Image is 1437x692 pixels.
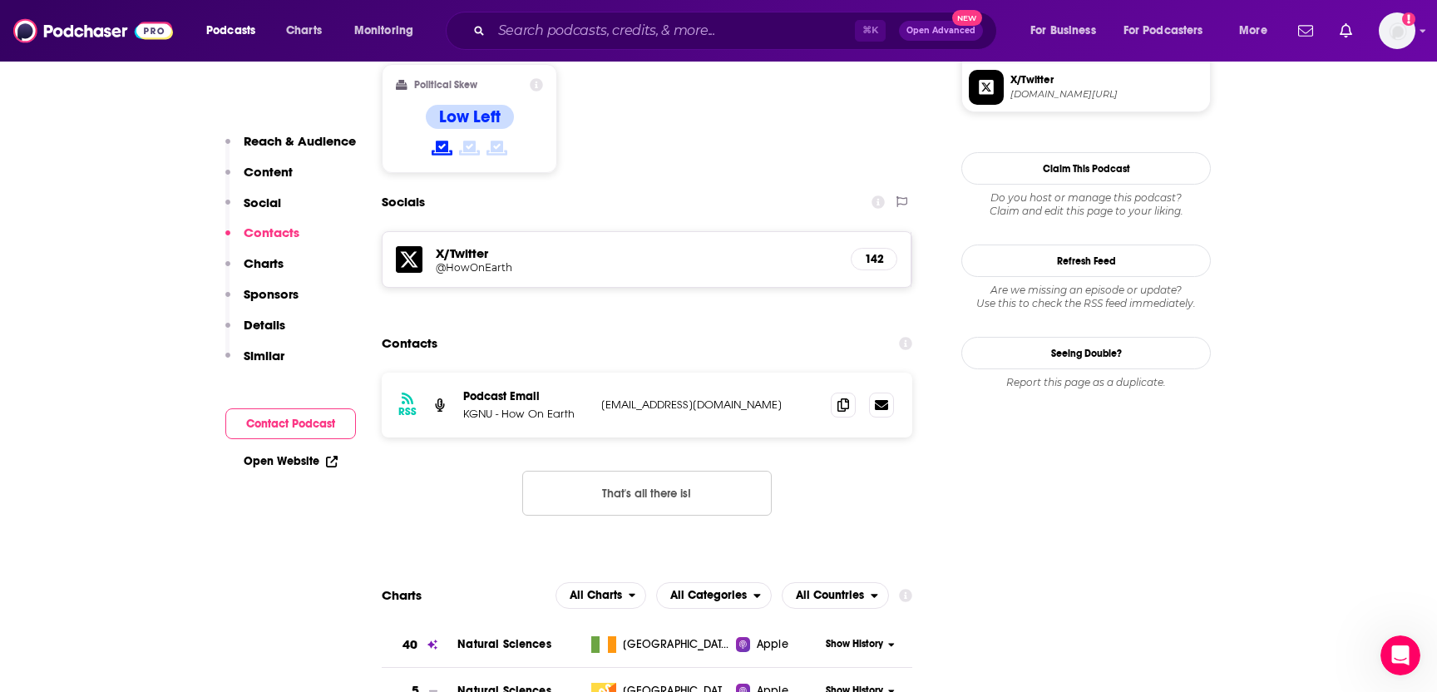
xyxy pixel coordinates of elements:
p: Social [244,195,281,210]
a: X/Twitter[DOMAIN_NAME][URL] [969,70,1203,105]
a: Natural Sciences [457,637,551,651]
h2: Countries [782,582,889,609]
button: Contact Podcast [225,408,356,439]
span: Podcasts [206,19,255,42]
button: Reach & Audience [225,133,356,164]
button: Nothing here. [522,471,772,516]
a: Charts [275,17,332,44]
button: Refresh Feed [961,245,1211,277]
img: User Profile [1379,12,1415,49]
a: Show notifications dropdown [1333,17,1359,45]
a: Show notifications dropdown [1291,17,1320,45]
button: Show History [821,637,901,651]
button: Charts [225,255,284,286]
button: open menu [1113,17,1227,44]
button: Details [225,317,285,348]
button: Similar [225,348,284,378]
button: open menu [782,582,889,609]
button: open menu [343,17,435,44]
span: All Categories [670,590,747,601]
span: twitter.com/HowOnEarth [1010,88,1203,101]
span: For Podcasters [1123,19,1203,42]
a: Open Website [244,454,338,468]
span: Charts [286,19,322,42]
button: Claim This Podcast [961,152,1211,185]
p: Content [244,164,293,180]
button: Show profile menu [1379,12,1415,49]
button: Social [225,195,281,225]
h2: Political Skew [414,79,477,91]
div: Claim and edit this page to your liking. [961,191,1211,218]
span: Do you host or manage this podcast? [961,191,1211,205]
iframe: Intercom live chat [1380,635,1420,675]
svg: Add a profile image [1402,12,1415,26]
p: KGNU - How On Earth [463,407,588,421]
span: X/Twitter [1010,72,1203,87]
button: open menu [195,17,277,44]
button: open menu [1019,17,1117,44]
span: Monitoring [354,19,413,42]
span: All Countries [796,590,864,601]
a: Seeing Double? [961,337,1211,369]
p: Similar [244,348,284,363]
span: All Charts [570,590,622,601]
a: [GEOGRAPHIC_DATA] [585,636,737,653]
h2: Categories [656,582,772,609]
span: Apple [757,636,788,653]
span: Logged in as Rbaldwin [1379,12,1415,49]
span: For Business [1030,19,1096,42]
div: Are we missing an episode or update? Use this to check the RSS feed immediately. [961,284,1211,310]
h3: 40 [402,635,417,655]
span: Open Advanced [906,27,975,35]
a: 40 [382,622,457,668]
button: Contacts [225,225,299,255]
span: Ireland [623,636,731,653]
h2: Socials [382,186,425,218]
h4: Low Left [439,106,501,127]
h2: Charts [382,587,422,603]
h5: 142 [865,252,883,266]
p: Reach & Audience [244,133,356,149]
p: Sponsors [244,286,299,302]
button: open menu [556,582,647,609]
button: open menu [1227,17,1288,44]
p: Podcast Email [463,389,588,403]
p: Charts [244,255,284,271]
div: Report this page as a duplicate. [961,376,1211,389]
span: Show History [826,637,883,651]
h5: X/Twitter [436,245,837,261]
a: Apple [736,636,820,653]
button: open menu [656,582,772,609]
p: [EMAIL_ADDRESS][DOMAIN_NAME] [601,398,817,412]
img: Podchaser - Follow, Share and Rate Podcasts [13,15,173,47]
a: @HowOnEarth [436,261,837,274]
span: New [952,10,982,26]
h5: @HowOnEarth [436,261,702,274]
span: More [1239,19,1267,42]
h2: Platforms [556,582,647,609]
p: Contacts [244,225,299,240]
input: Search podcasts, credits, & more... [491,17,855,44]
p: Details [244,317,285,333]
button: Content [225,164,293,195]
button: Sponsors [225,286,299,317]
h2: Contacts [382,328,437,359]
button: Open AdvancedNew [899,21,983,41]
span: ⌘ K [855,20,886,42]
div: Search podcasts, credits, & more... [462,12,1013,50]
h3: RSS [398,405,417,418]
